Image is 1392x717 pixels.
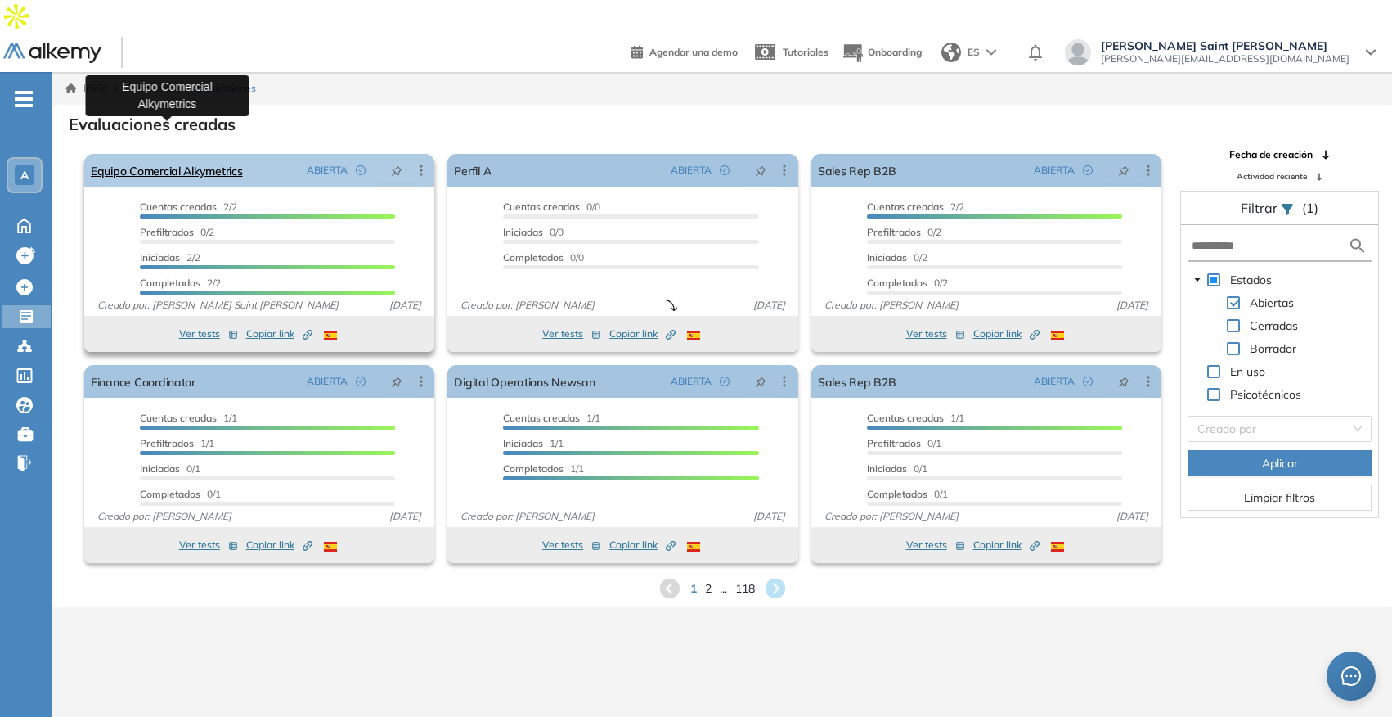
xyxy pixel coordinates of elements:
[818,298,965,313] span: Creado por: [PERSON_NAME]
[705,580,712,597] span: 2
[1051,542,1064,552] img: ESP
[454,365,595,398] a: Digital Operations Newsan
[179,324,238,344] button: Ver tests
[1241,200,1281,216] span: Filtrar
[783,46,828,58] span: Tutoriales
[842,35,922,70] button: Onboarding
[867,277,948,289] span: 0/2
[1227,362,1269,381] span: En uso
[140,462,200,475] span: 0/1
[747,298,792,313] span: [DATE]
[1034,374,1075,389] span: ABIERTA
[65,81,107,96] a: Inicio
[743,157,779,183] button: pushpin
[391,164,402,177] span: pushpin
[1083,377,1093,386] span: check-circle
[503,462,584,475] span: 1/1
[868,46,922,58] span: Onboarding
[720,377,730,386] span: check-circle
[818,509,965,524] span: Creado por: [PERSON_NAME]
[735,580,755,597] span: 118
[91,154,243,187] a: Equipo Comercial Alkymetrics
[324,331,337,340] img: ESP
[867,226,941,238] span: 0/2
[1193,276,1201,284] span: caret-down
[140,277,200,289] span: Completados
[609,535,676,555] button: Copiar link
[503,412,600,424] span: 1/1
[867,488,927,500] span: Completados
[503,251,584,264] span: 0/0
[503,201,580,213] span: Cuentas creadas
[1250,318,1298,333] span: Cerradas
[690,580,697,597] span: 1
[140,488,200,500] span: Completados
[140,251,200,264] span: 2/2
[867,201,964,213] span: 2/2
[973,327,1040,341] span: Copiar link
[1101,52,1349,65] span: [PERSON_NAME][EMAIL_ADDRESS][DOMAIN_NAME]
[379,157,415,183] button: pushpin
[503,201,600,213] span: 0/0
[720,580,727,597] span: ...
[246,535,312,555] button: Copiar link
[503,226,564,238] span: 0/0
[379,368,415,395] button: pushpin
[1230,387,1301,402] span: Psicotécnicos
[140,251,180,264] span: Iniciadas
[1244,489,1315,507] span: Limpiar filtros
[687,542,700,552] img: ESP
[743,368,779,395] button: pushpin
[671,374,712,389] span: ABIERTA
[973,324,1040,344] button: Copiar link
[1051,331,1064,340] img: ESP
[1246,316,1301,336] span: Cerradas
[1106,368,1142,395] button: pushpin
[649,46,738,58] span: Agendar una demo
[1101,39,1349,52] span: [PERSON_NAME] Saint [PERSON_NAME]
[1237,170,1307,183] span: Actividad reciente
[1302,198,1318,218] span: (1)
[1110,509,1155,524] span: [DATE]
[755,375,766,388] span: pushpin
[1110,298,1155,313] span: [DATE]
[867,251,927,264] span: 0/2
[867,277,927,289] span: Completados
[1106,157,1142,183] button: pushpin
[973,535,1040,555] button: Copiar link
[1341,666,1361,686] span: message
[307,374,348,389] span: ABIERTA
[1188,485,1372,511] button: Limpiar filtros
[867,412,944,424] span: Cuentas creadas
[720,165,730,175] span: check-circle
[356,377,366,386] span: check-circle
[86,75,249,116] div: Equipo Comercial Alkymetrics
[867,412,964,424] span: 1/1
[246,327,312,341] span: Copiar link
[755,164,766,177] span: pushpin
[609,324,676,344] button: Copiar link
[1246,339,1300,358] span: Borrador
[1034,163,1075,178] span: ABIERTA
[867,437,941,449] span: 0/1
[1348,236,1367,256] img: search icon
[391,375,402,388] span: pushpin
[1230,364,1265,379] span: En uso
[91,365,195,398] a: Finance Coordinator
[140,277,221,289] span: 2/2
[503,437,564,449] span: 1/1
[503,226,543,238] span: Iniciadas
[609,538,676,552] span: Copiar link
[867,226,921,238] span: Prefiltrados
[324,542,337,552] img: ESP
[1246,293,1297,313] span: Abiertas
[140,462,180,475] span: Iniciadas
[454,154,491,187] a: Perfil A
[867,251,907,264] span: Iniciadas
[542,324,601,344] button: Ver tests
[818,154,896,187] a: Sales Rep B2B
[1250,341,1296,356] span: Borrador
[69,115,236,134] h3: Evaluaciones creadas
[383,298,428,313] span: [DATE]
[1188,450,1372,476] button: Aplicar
